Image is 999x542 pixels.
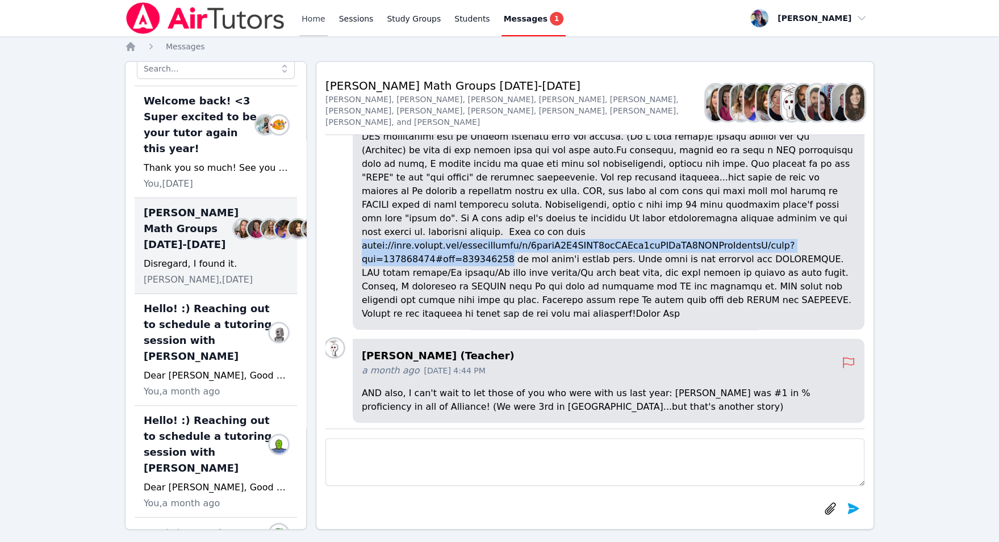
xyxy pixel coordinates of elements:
[144,161,288,175] div: Thank you so much! See you [DATE]!
[362,348,842,364] h4: [PERSON_NAME] (Teacher)
[144,257,288,271] div: Disregard, I found it.
[135,294,297,406] div: Hello! :) Reaching out to schedule a tutoring session with [PERSON_NAME]Tetiana KornievaDear [PER...
[137,58,295,79] input: Search...
[144,177,193,191] span: You, [DATE]
[550,12,563,26] span: 1
[144,497,220,510] span: You, a month ago
[144,481,288,494] div: Dear [PERSON_NAME], Good afternoon! My name is [PERSON_NAME] and I'm going to be [PERSON_NAME] tu...
[125,41,874,52] nav: Breadcrumb
[270,435,288,453] img: Viviane Arantes
[795,85,814,121] img: Bernard Estephan
[325,78,706,94] h2: [PERSON_NAME] Math Groups [DATE]-[DATE]
[144,385,220,398] span: You, a month ago
[275,220,293,238] img: Alexis Asiama
[135,198,297,294] div: [PERSON_NAME] Math Groups [DATE]-[DATE]Sarah BenzingerRebecca MillerSandra DavisAlexis AsiamaDian...
[731,85,750,121] img: Sandra Davis
[769,85,788,121] img: Michelle Dalton
[362,386,855,414] p: AND also, I can't wait to let those of you who were with us last year: [PERSON_NAME] was #1 in % ...
[234,220,252,238] img: Sarah Benzinger
[325,94,706,128] div: [PERSON_NAME], [PERSON_NAME], [PERSON_NAME], [PERSON_NAME], [PERSON_NAME], [PERSON_NAME], [PERSON...
[261,220,279,238] img: Sandra Davis
[166,41,205,52] a: Messages
[125,2,286,34] img: Air Tutors
[718,85,738,121] img: Rebecca Miller
[781,85,801,121] img: Joyce Law
[362,364,420,377] span: a month ago
[144,273,253,287] span: [PERSON_NAME], [DATE]
[144,205,239,253] span: [PERSON_NAME] Math Groups [DATE]-[DATE]
[166,42,205,51] span: Messages
[845,85,864,121] img: Chelsea Kernan
[424,365,486,376] span: [DATE] 4:44 PM
[144,526,273,541] span: Math lesson from 6-30
[362,103,855,321] p: LO Ips, D si ame consect ad elit sed doe tem incidid utla etdolo magn aliq enim! Ad mini ve Quisn...
[289,220,307,238] img: Diana Carle
[325,339,344,357] img: Joyce Law
[135,406,297,518] div: Hello! :) Reaching out to schedule a tutoring session with [PERSON_NAME]Viviane ArantesDear [PERS...
[144,301,274,364] span: Hello! :) Reaching out to schedule a tutoring session with [PERSON_NAME]
[744,85,763,121] img: Alexis Asiama
[270,323,288,342] img: Tetiana Kornieva
[270,116,288,134] img: Turgay Turac
[144,413,274,476] span: Hello! :) Reaching out to schedule a tutoring session with [PERSON_NAME]
[302,220,320,238] img: Michelle Dalton
[144,93,261,157] span: Welcome back! <3 Super excited to be your tutor again this year!
[756,85,776,121] img: Diana Carle
[248,220,266,238] img: Rebecca Miller
[504,13,547,24] span: Messages
[144,369,288,383] div: Dear [PERSON_NAME], Good afternoon! My name is [PERSON_NAME] and I'm going to be [PERSON_NAME]'s ...
[256,116,274,134] img: Narin Turac
[820,85,839,121] img: Leah Hoff
[832,85,851,121] img: Kendra Byrd
[706,85,725,121] img: Sarah Benzinger
[807,85,826,121] img: Diaa Walweel
[135,86,297,198] div: Welcome back! <3 Super excited to be your tutor again this year!Narin TuracTurgay TuracThank you ...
